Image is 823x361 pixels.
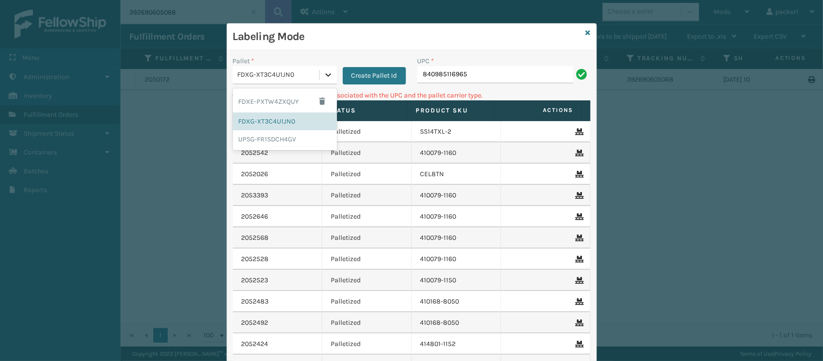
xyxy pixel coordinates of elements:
label: Product SKU [416,106,486,115]
td: Palletized [322,312,412,333]
td: Palletized [322,333,412,355]
td: Palletized [322,164,412,185]
a: 2052568 [242,233,269,243]
h3: Labeling Mode [233,29,582,44]
td: 410079-1160 [412,142,501,164]
i: Remove From Pallet [576,150,581,156]
label: Pallet [233,56,255,66]
i: Remove From Pallet [576,128,581,135]
a: 2052026 [242,169,269,179]
span: Actions [498,102,580,118]
a: 2052528 [242,254,269,264]
a: 2052523 [242,276,269,285]
td: 410079-1160 [412,206,501,227]
a: 2052492 [242,318,269,328]
a: 2052542 [242,148,269,158]
td: Palletized [322,270,412,291]
td: Palletized [322,206,412,227]
div: UPSG-FR1SDCH4GV [233,130,337,148]
td: 410168-8050 [412,312,501,333]
label: Status [329,106,398,115]
td: Palletized [322,121,412,142]
a: 2053393 [242,191,269,200]
td: 410168-8050 [412,291,501,312]
p: Can't find any fulfillment orders associated with the UPC and the pallet carrier type. [233,90,591,100]
i: Remove From Pallet [576,213,581,220]
td: Palletized [322,185,412,206]
label: UPC [418,56,434,66]
i: Remove From Pallet [576,192,581,199]
i: Remove From Pallet [576,171,581,178]
i: Remove From Pallet [576,256,581,263]
button: Create Pallet Id [343,67,406,84]
i: Remove From Pallet [576,277,581,284]
a: 2052646 [242,212,269,222]
i: Remove From Pallet [576,298,581,305]
td: 410079-1150 [412,270,501,291]
td: SS14TXL-2 [412,121,501,142]
div: FDXG-XT3C4U1JN0 [238,70,320,80]
td: 410079-1160 [412,185,501,206]
div: FDXE-PXTW4ZXQUY [233,90,337,112]
td: Palletized [322,227,412,249]
i: Remove From Pallet [576,341,581,347]
td: 410079-1160 [412,249,501,270]
td: 414801-1152 [412,333,501,355]
td: Palletized [322,291,412,312]
td: CEL8TN [412,164,501,185]
div: FDXG-XT3C4U1JN0 [233,112,337,130]
td: Palletized [322,142,412,164]
td: 410079-1160 [412,227,501,249]
a: 2052483 [242,297,269,306]
a: 2052424 [242,339,269,349]
i: Remove From Pallet [576,319,581,326]
i: Remove From Pallet [576,235,581,241]
td: Palletized [322,249,412,270]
